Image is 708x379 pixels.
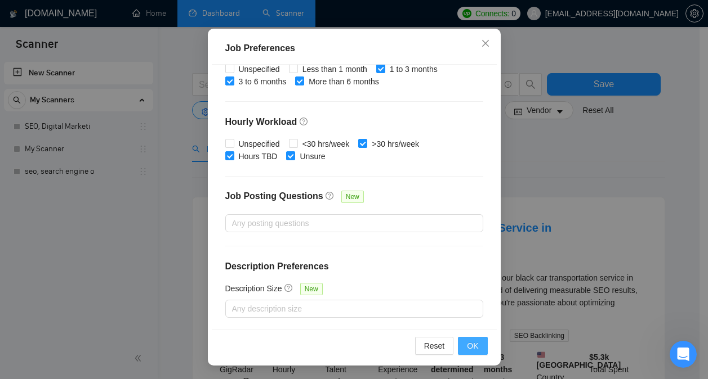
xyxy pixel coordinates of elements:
span: Unspecified [234,63,284,75]
span: Unspecified [234,138,284,150]
span: Less than 1 month [298,63,372,75]
span: 3 to 6 months [234,75,291,88]
h4: Hourly Workload [225,115,483,129]
span: Unsure [295,150,329,163]
span: question-circle [284,283,293,292]
iframe: Intercom live chat [670,341,697,368]
span: New [341,191,364,203]
div: Close [360,4,380,25]
button: OK [458,337,487,355]
span: <30 hrs/week [298,138,354,150]
h4: Description Preferences [225,260,483,273]
button: Close [470,29,501,59]
button: Reset [415,337,454,355]
h4: Job Posting Questions [225,189,323,203]
span: New [300,283,323,295]
span: More than 6 months [304,75,384,88]
span: OK [467,340,478,352]
div: Job Preferences [225,42,483,55]
h5: Description Size [225,282,282,295]
span: 1 to 3 months [385,63,442,75]
span: question-circle [326,191,335,200]
span: question-circle [300,117,309,126]
button: Collapse window [339,4,360,26]
span: close [481,39,490,48]
span: >30 hrs/week [367,138,424,150]
span: Reset [424,340,445,352]
span: Hours TBD [234,150,282,163]
button: go back [7,4,29,26]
